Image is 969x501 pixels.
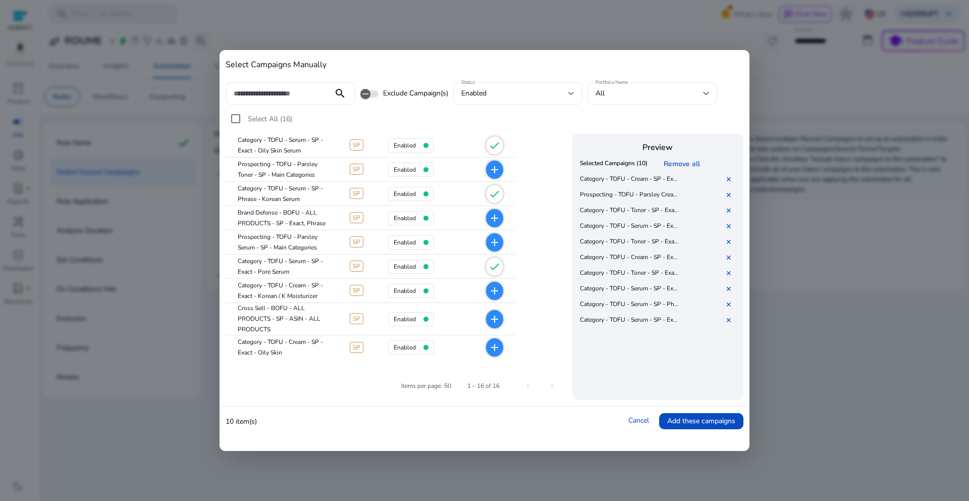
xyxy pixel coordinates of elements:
[350,188,363,199] span: SP
[394,263,416,270] h4: enabled
[401,381,442,390] div: Items per page:
[577,313,682,328] td: Category - TOFU - Serum - SP - Exact - Pore Serum
[394,142,416,149] h4: enabled
[726,300,736,310] a: ✕
[489,188,501,200] mat-icon: check
[726,237,736,247] a: ✕
[726,222,736,231] a: ✕
[726,175,736,184] a: ✕
[577,203,682,219] td: Category - TOFU - Toner - SP - Exact - Oily Skin Toner
[577,281,682,297] td: Category - TOFU - Serum - SP - Exact - Oily Skin Serum
[577,234,682,250] td: Category - TOFU - Toner - SP - Exact - Korean Toner
[726,253,736,263] a: ✕
[663,159,704,169] a: Remove all
[577,266,682,281] td: Category - TOFU - Toner - SP - Exact - Face / Skin Toner
[383,88,448,98] span: Exclude Campaign(s)
[489,236,501,248] mat-icon: add
[489,285,501,297] mat-icon: add
[596,88,605,98] span: All
[577,250,682,266] td: Category - TOFU - Cream - SP - Exact - Moisturizer
[489,313,501,325] mat-icon: add
[350,236,363,247] span: SP
[226,206,342,230] mat-cell: Brand Defense - BOFU - ALL PRODUCTS - SP - Exact, Phrase
[226,158,342,182] mat-cell: Prospecting - TOFU - Parsley Toner - SP - Main Categories
[726,269,736,278] a: ✕
[226,255,342,279] mat-cell: Category - TOFU - Serum - SP - Exact - Pore Serum
[328,87,352,99] mat-icon: search
[350,342,363,353] span: SP
[350,313,363,324] span: SP
[226,60,743,70] h4: Select Campaigns Manually
[489,261,501,273] mat-icon: check
[394,344,416,351] h4: enabled
[489,341,501,354] mat-icon: add
[350,164,363,175] span: SP
[350,285,363,296] span: SP
[444,381,451,390] div: 50
[667,416,735,426] span: Add these campaigns
[577,156,650,172] th: Selected Campaigns (10)
[577,219,682,234] td: Category - TOFU - Serum - SP - Exact - Korean Serum
[489,139,501,152] mat-icon: check
[226,133,342,158] mat-cell: Category - TOFU - Serum - SP - Exact - Oily Skin Serum
[226,279,342,303] mat-cell: Category - TOFU - Cream - SP - Exact - Korean / K Moisturizer
[577,297,682,313] td: Category - TOFU - Serum - SP - Phrase - Korean Serum
[394,239,416,246] h4: enabled
[659,413,743,429] button: Add these campaigns
[226,416,257,427] p: 10 item(s)
[394,215,416,222] h4: enabled
[726,190,736,200] a: ✕
[726,206,736,216] a: ✕
[394,190,416,197] h4: enabled
[461,79,475,86] mat-label: Status
[628,416,649,425] a: Cancel
[596,79,628,86] mat-label: Portfolio Name
[394,287,416,294] h4: enabled
[350,261,363,272] span: SP
[226,182,342,206] mat-cell: Category - TOFU - Serum - SP - Phrase - Korean Serum
[226,230,342,255] mat-cell: Prospecting - TOFU - Parsley Serum - SP - Main Categories
[350,139,363,151] span: SP
[350,212,363,223] span: SP
[577,143,738,153] h4: Preview
[248,114,292,124] span: Select All (16)
[461,88,487,98] span: enabled
[577,172,682,187] td: Category - TOFU - Cream - SP - Exact, Phrase - Brightening
[226,303,342,335] mat-cell: Cross Sell - BOFU - ALL PRODUCTS - SP - ASIN - ALL PRODUCTS
[489,212,501,224] mat-icon: add
[726,284,736,294] a: ✕
[394,166,416,173] h4: enabled
[467,381,500,390] div: 1 – 16 of 16
[489,164,501,176] mat-icon: add
[394,316,416,323] h4: enabled
[226,335,342,360] mat-cell: Category - TOFU - Cream - SP - Exact - Oily Skin
[577,187,682,203] td: Prospecting - TOFU - Parsley Cream - SP - Main Categories
[726,316,736,325] a: ✕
